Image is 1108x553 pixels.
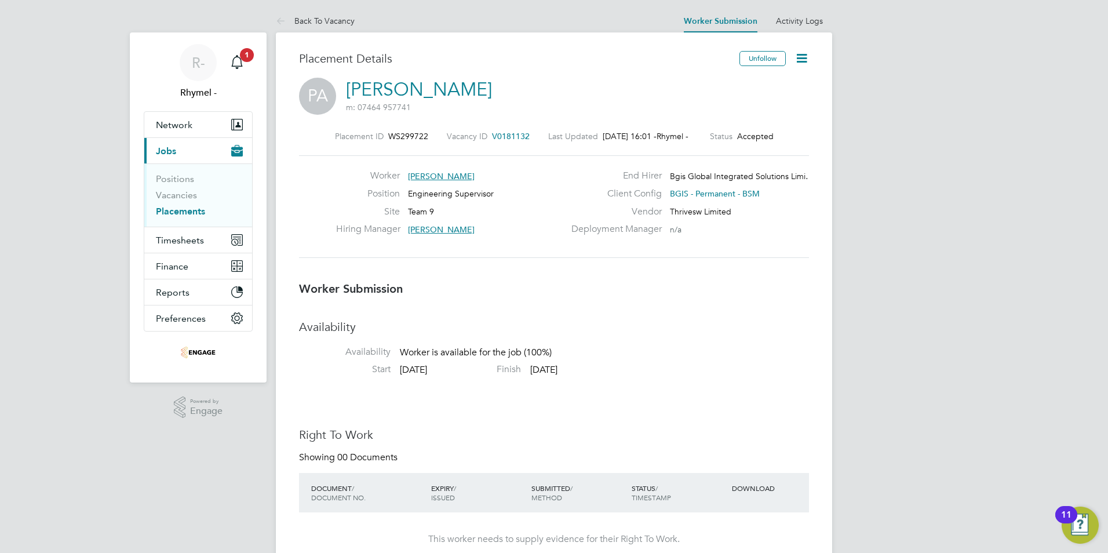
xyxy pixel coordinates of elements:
b: Worker Submission [299,282,403,296]
span: / [454,483,456,493]
span: WS299722 [388,131,428,141]
a: Placements [156,206,205,217]
label: Status [710,131,732,141]
label: Finish [429,363,521,376]
a: [PERSON_NAME] [346,78,492,101]
a: Positions [156,173,194,184]
span: [DATE] [530,364,557,376]
span: [PERSON_NAME] [408,171,475,181]
label: Placement ID [335,131,384,141]
button: Jobs [144,138,252,163]
span: m: 07464 957741 [346,102,411,112]
a: Activity Logs [776,16,823,26]
label: Site [336,206,400,218]
label: Hiring Manager [336,223,400,235]
div: Jobs [144,163,252,227]
nav: Main navigation [130,32,267,383]
span: V0181132 [492,131,530,141]
span: / [655,483,658,493]
label: Availability [299,346,391,358]
label: Worker [336,170,400,182]
span: DOCUMENT NO. [311,493,366,502]
div: This worker needs to supply evidence for their Right To Work. [311,533,797,545]
div: 11 [1061,515,1071,530]
button: Network [144,112,252,137]
label: Start [299,363,391,376]
span: [DATE] 16:01 - [603,131,657,141]
a: 1 [225,44,249,81]
div: STATUS [629,478,729,508]
span: Reports [156,287,189,298]
span: R- [192,55,205,70]
span: BGIS - Permanent - BSM [670,188,760,199]
label: Vacancy ID [447,131,487,141]
span: TIMESTAMP [632,493,671,502]
span: Powered by [190,396,223,406]
a: Go to home page [144,343,253,362]
span: n/a [670,224,681,235]
span: [DATE] [400,364,427,376]
h3: Availability [299,319,809,334]
span: Team 9 [408,206,434,217]
label: Position [336,188,400,200]
div: Showing [299,452,400,464]
span: [PERSON_NAME] [408,224,475,235]
span: Engineering Supervisor [408,188,494,199]
span: Network [156,119,192,130]
span: Finance [156,261,188,272]
h3: Placement Details [299,51,731,66]
button: Open Resource Center, 11 new notifications [1062,507,1099,544]
img: thrivesw-logo-retina.png [181,343,216,362]
span: ISSUED [431,493,455,502]
a: Vacancies [156,190,197,201]
span: / [570,483,573,493]
span: / [352,483,354,493]
span: Bgis Global Integrated Solutions Limi… [670,171,814,181]
span: Thrivesw Limited [670,206,731,217]
button: Reports [144,279,252,305]
label: Deployment Manager [564,223,662,235]
button: Timesheets [144,227,252,253]
span: Preferences [156,313,206,324]
span: Rhymel - [657,131,691,141]
span: Worker is available for the job (100%) [400,347,552,359]
label: Last Updated [548,131,598,141]
span: 1 [240,48,254,62]
span: Timesheets [156,235,204,246]
div: SUBMITTED [529,478,629,508]
button: Preferences [144,305,252,331]
span: Accepted [737,131,774,141]
a: Powered byEngage [174,396,223,419]
label: Vendor [564,206,662,218]
div: DOCUMENT [308,478,428,508]
span: Engage [190,406,223,416]
a: Worker Submission [684,16,757,26]
button: Unfollow [739,51,786,66]
div: DOWNLOAD [729,478,809,499]
a: Back To Vacancy [276,16,355,26]
span: PA [299,78,336,115]
span: 00 Documents [337,452,398,463]
button: Finance [144,253,252,279]
label: Client Config [564,188,662,200]
span: Jobs [156,145,176,157]
h3: Right To Work [299,427,809,442]
a: R-Rhymel - [144,44,253,100]
span: METHOD [531,493,562,502]
span: Rhymel - [144,86,253,100]
div: EXPIRY [428,478,529,508]
label: End Hirer [564,170,662,182]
